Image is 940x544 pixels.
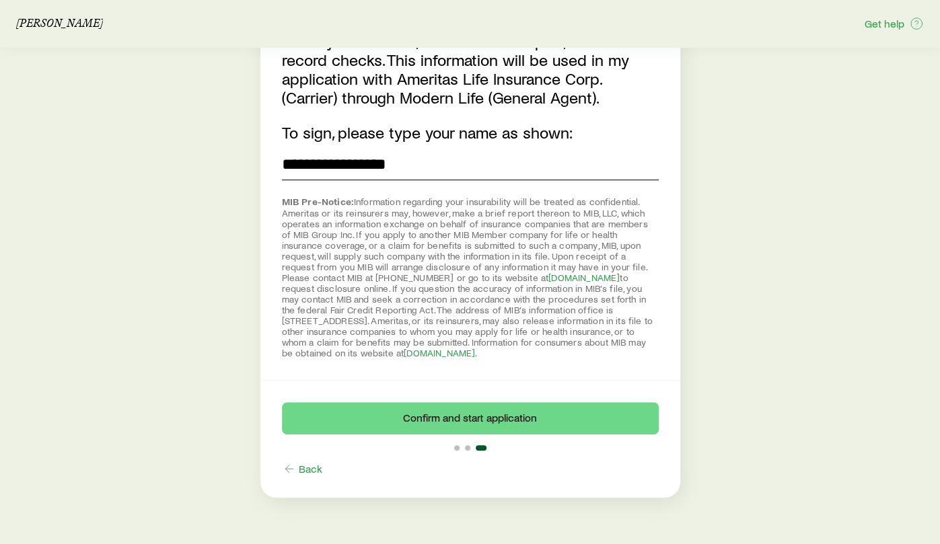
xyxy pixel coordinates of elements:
[864,16,924,32] button: Get help
[282,197,354,207] span: MIB Pre-Notice:
[282,196,659,358] p: Information regarding your insurability will be treated as confidential. Ameritas or its reinsure...
[404,347,475,358] a: [DOMAIN_NAME]
[282,122,573,142] label: To sign, please type your name as shown:
[282,461,323,477] button: Back
[282,402,659,434] button: Confirm and start application
[282,13,659,107] p: Additional information may be collected including identity verification, motor vehicle report, an...
[16,17,103,30] p: [PERSON_NAME]
[548,272,620,283] a: [DOMAIN_NAME]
